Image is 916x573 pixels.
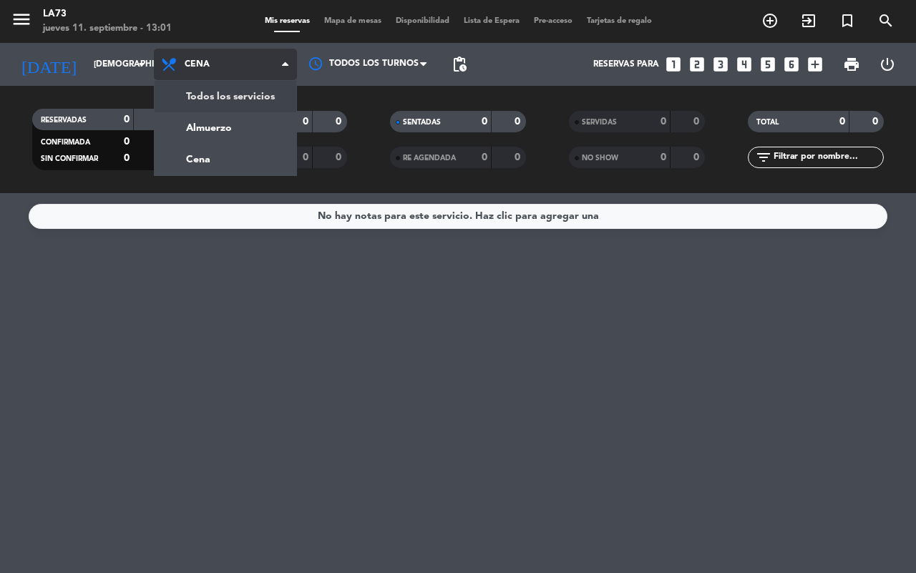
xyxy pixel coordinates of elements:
[43,7,172,21] div: LA73
[735,55,754,74] i: looks_4
[688,55,706,74] i: looks_two
[124,153,130,163] strong: 0
[155,81,296,112] a: Todos los servicios
[403,119,441,126] span: SENTADAS
[41,117,87,124] span: RESERVADAS
[11,9,32,35] button: menu
[41,155,98,162] span: SIN CONFIRMAR
[693,152,702,162] strong: 0
[582,155,618,162] span: NO SHOW
[800,12,817,29] i: exit_to_app
[124,114,130,124] strong: 0
[515,117,523,127] strong: 0
[756,119,779,126] span: TOTAL
[872,117,881,127] strong: 0
[155,112,296,144] a: Almuerzo
[761,12,779,29] i: add_circle_outline
[839,117,845,127] strong: 0
[772,150,883,165] input: Filtrar por nombre...
[303,152,308,162] strong: 0
[839,12,856,29] i: turned_in_not
[580,17,659,25] span: Tarjetas de regalo
[843,56,860,73] span: print
[11,49,87,80] i: [DATE]
[806,55,824,74] i: add_box
[869,43,905,86] div: LOG OUT
[693,117,702,127] strong: 0
[403,155,456,162] span: RE AGENDADA
[155,144,296,175] a: Cena
[782,55,801,74] i: looks_6
[451,56,468,73] span: pending_actions
[482,152,487,162] strong: 0
[124,137,130,147] strong: 0
[133,56,150,73] i: arrow_drop_down
[389,17,457,25] span: Disponibilidad
[457,17,527,25] span: Lista de Espera
[877,12,895,29] i: search
[593,59,659,69] span: Reservas para
[515,152,523,162] strong: 0
[755,149,772,166] i: filter_list
[318,208,599,225] div: No hay notas para este servicio. Haz clic para agregar una
[258,17,317,25] span: Mis reservas
[482,117,487,127] strong: 0
[185,59,210,69] span: Cena
[317,17,389,25] span: Mapa de mesas
[661,152,666,162] strong: 0
[759,55,777,74] i: looks_5
[336,152,344,162] strong: 0
[11,9,32,30] i: menu
[664,55,683,74] i: looks_one
[303,117,308,127] strong: 0
[43,21,172,36] div: jueves 11. septiembre - 13:01
[527,17,580,25] span: Pre-acceso
[336,117,344,127] strong: 0
[711,55,730,74] i: looks_3
[879,56,896,73] i: power_settings_new
[582,119,617,126] span: SERVIDAS
[661,117,666,127] strong: 0
[41,139,90,146] span: CONFIRMADA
